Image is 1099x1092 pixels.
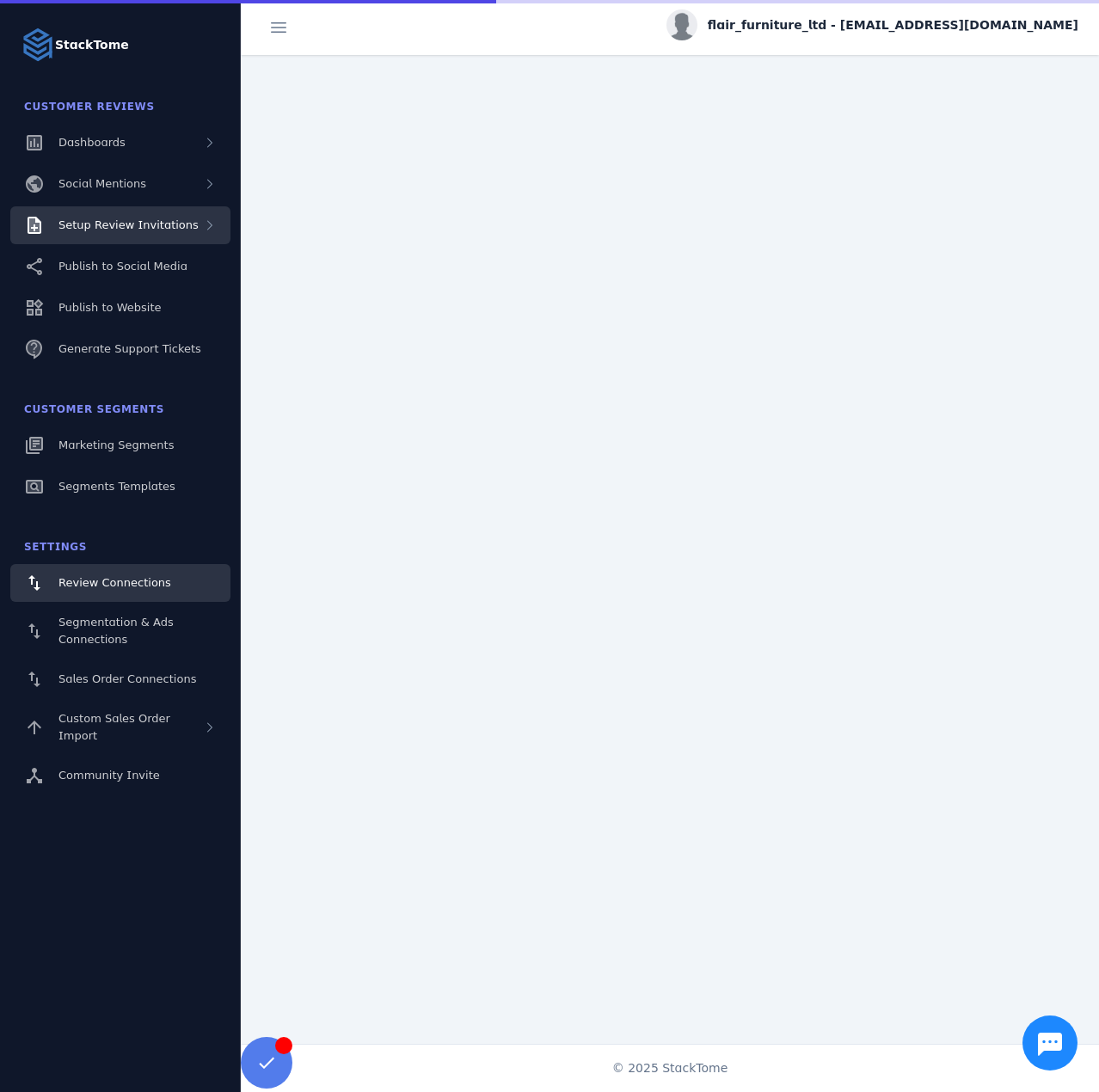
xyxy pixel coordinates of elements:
strong: StackTome [55,36,129,54]
a: Segmentation & Ads Connections [10,605,230,657]
a: Sales Order Connections [10,660,230,698]
a: Review Connections [10,564,230,602]
span: Sales Order Connections [58,672,196,685]
span: Custom Sales Order Import [58,712,170,742]
span: Publish to Website [58,301,161,314]
span: Review Connections [58,576,171,589]
span: Social Mentions [58,177,146,190]
span: Marketing Segments [58,439,174,451]
span: © 2025 StackTome [612,1059,728,1077]
a: Marketing Segments [10,426,230,464]
span: Settings [24,541,87,553]
span: Generate Support Tickets [58,342,201,355]
span: Dashboards [58,136,126,149]
span: Segmentation & Ads Connections [58,616,174,646]
img: Logo image [21,28,55,62]
img: profile.jpg [666,9,697,40]
span: Customer Reviews [24,101,155,113]
span: Setup Review Invitations [58,218,199,231]
a: Generate Support Tickets [10,330,230,368]
span: Segments Templates [58,480,175,493]
span: Publish to Social Media [58,260,187,273]
span: Community Invite [58,769,160,782]
a: Community Invite [10,757,230,794]
a: Publish to Social Media [10,248,230,285]
span: flair_furniture_ltd - [EMAIL_ADDRESS][DOMAIN_NAME] [708,16,1078,34]
span: Customer Segments [24,403,164,415]
button: flair_furniture_ltd - [EMAIL_ADDRESS][DOMAIN_NAME] [666,9,1078,40]
a: Publish to Website [10,289,230,327]
a: Segments Templates [10,468,230,506]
